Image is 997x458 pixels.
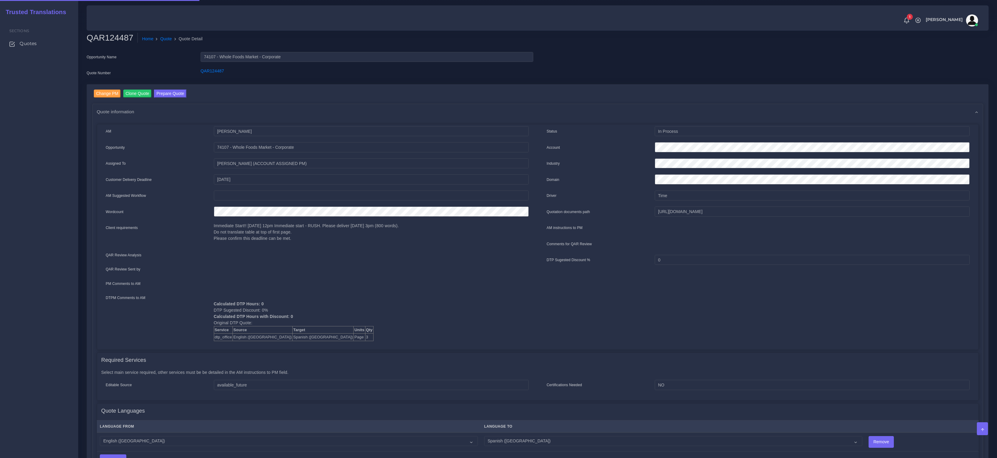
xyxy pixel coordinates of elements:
[94,90,121,98] input: Change PM
[365,326,373,334] th: Qty
[547,177,559,182] label: Domain
[293,334,354,341] td: Spanish ([GEOGRAPHIC_DATA])
[106,252,142,258] label: QAR Review Analysis
[201,69,224,73] a: QAR124487
[547,209,590,215] label: Quotation documents path
[106,129,111,134] label: AM
[142,36,153,42] a: Home
[106,209,124,215] label: Wordcount
[2,8,66,16] h2: Trusted Translations
[106,295,146,301] label: DTPM Comments to AM
[93,104,983,119] div: Quote information
[97,108,134,115] span: Quote information
[97,420,481,433] th: Language From
[966,14,978,26] img: avatar
[87,70,111,76] label: Quote Number
[101,408,145,414] h4: Quote Languages
[214,314,293,319] b: Calculated DTP Hours with Discount: 0
[547,257,590,263] label: DTP Sugested Discount %
[106,193,146,198] label: AM Suggested Workflow
[214,223,529,242] p: Immediate Start!! [DATE] 12pm Immediate start - RUSH. Please deliver [DATE] 3pm (800 words). Do n...
[101,369,974,376] p: Select main service required, other services must be be detailed in the AM instructions to PM field.
[901,17,912,24] a: 1
[547,145,560,150] label: Account
[214,334,233,341] td: dtp_office
[106,161,126,166] label: Assigned To
[547,241,592,247] label: Comments for QAR Review
[365,334,373,341] td: 3
[926,17,963,22] span: [PERSON_NAME]
[2,7,66,17] a: Trusted Translations
[214,326,233,334] th: Service
[233,334,293,341] td: English ([GEOGRAPHIC_DATA])
[87,54,117,60] label: Opportunity Name
[172,36,203,42] li: Quote Detail
[233,326,293,334] th: Source
[547,193,557,198] label: Driver
[547,382,582,388] label: Certifications Needed
[5,37,74,50] a: Quotes
[354,334,365,341] td: Page
[547,161,560,166] label: Industry
[293,326,354,334] th: Target
[907,14,913,20] span: 1
[154,90,186,99] a: Prepare Quote
[547,225,583,231] label: AM instructions to PM
[9,29,29,33] span: Sections
[106,177,152,182] label: Customer Delivery Deadline
[481,420,865,433] th: Language To
[106,225,138,231] label: Client requirements
[106,281,141,286] label: PM Comments to AM
[106,382,132,388] label: Editable Source
[154,90,186,98] button: Prepare Quote
[354,326,365,334] th: Units
[101,357,146,364] h4: Required Services
[209,295,533,341] div: DTP Sugested Discount: 0% Original DTP Quote:
[87,33,138,43] h2: QAR124487
[547,129,557,134] label: Status
[160,36,172,42] a: Quote
[20,40,37,47] span: Quotes
[214,158,529,169] input: pm
[123,90,152,98] input: Clone Quote
[923,14,980,26] a: [PERSON_NAME]avatar
[106,145,125,150] label: Opportunity
[106,267,140,272] label: QAR Review Sent by
[869,436,894,448] input: Remove
[214,301,264,306] b: Calculated DTP Hours: 0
